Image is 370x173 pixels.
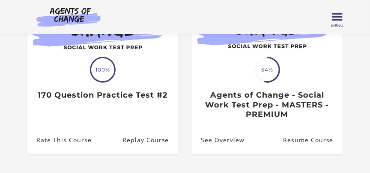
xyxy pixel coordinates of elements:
[122,126,178,154] a: 170 Question Practice Test #2: Resume Course
[36,90,169,100] h3: 170 Question Practice Test #2
[256,58,279,81] span: 54%
[192,126,245,154] a: Agents of Change - Social Work Test Prep - MASTERS - PREMIUM: See Overview
[331,23,343,28] span: Menu
[91,58,114,81] span: 100%
[283,126,343,154] a: Agents of Change - Social Work Test Prep - MASTERS - PREMIUM: Resume Course
[27,7,110,27] img: Agents of Change Logo
[332,12,343,22] button: Toggle menu Menu
[201,90,333,119] h3: Agents of Change - Social Work Test Prep - MASTERS - PREMIUM
[332,16,343,18] span: Toggle menu
[27,126,92,154] a: 170 Question Practice Test #2: Rate This Course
